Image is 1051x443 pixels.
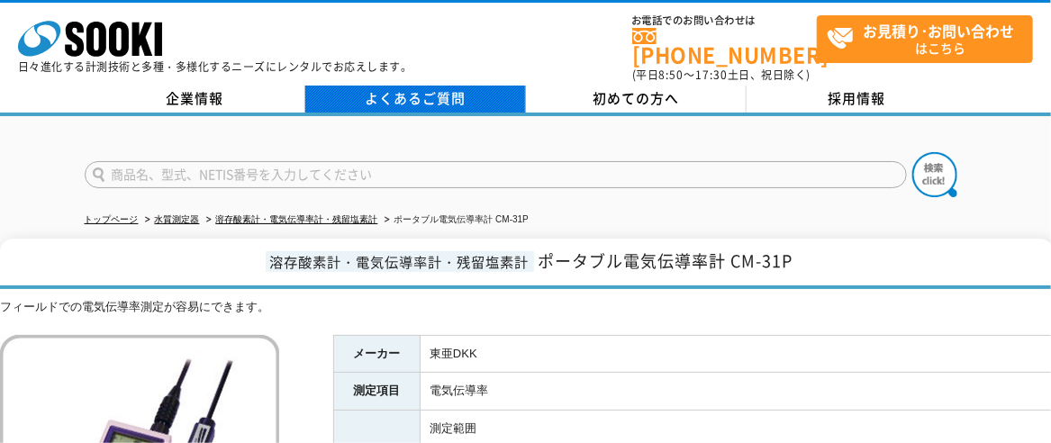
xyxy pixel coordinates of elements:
span: 初めての方へ [593,88,679,108]
a: 溶存酸素計・電気伝導率計・残留塩素計 [216,214,378,224]
span: はこちら [827,16,1032,61]
a: 企業情報 [85,86,305,113]
img: btn_search.png [912,152,957,197]
a: トップページ [85,214,139,224]
a: 初めての方へ [526,86,747,113]
p: 日々進化する計測技術と多種・多様化するニーズにレンタルでお応えします。 [18,61,412,72]
a: お見積り･お問い合わせはこちら [817,15,1033,63]
span: 17:30 [695,67,728,83]
input: 商品名、型式、NETIS番号を入力してください [85,161,907,188]
strong: お見積り･お問い合わせ [864,20,1015,41]
th: メーカー [334,335,421,373]
th: 測定項目 [334,373,421,411]
span: 溶存酸素計・電気伝導率計・残留塩素計 [266,251,534,272]
span: お電話でのお問い合わせは [632,15,817,26]
a: 採用情報 [747,86,967,113]
span: 8:50 [659,67,684,83]
span: (平日 ～ 土日、祝日除く) [632,67,811,83]
a: よくあるご質問 [305,86,526,113]
a: 水質測定器 [155,214,200,224]
span: ポータブル電気伝導率計 CM-31P [539,249,793,273]
li: ポータブル電気伝導率計 CM-31P [381,211,529,230]
a: [PHONE_NUMBER] [632,28,817,65]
